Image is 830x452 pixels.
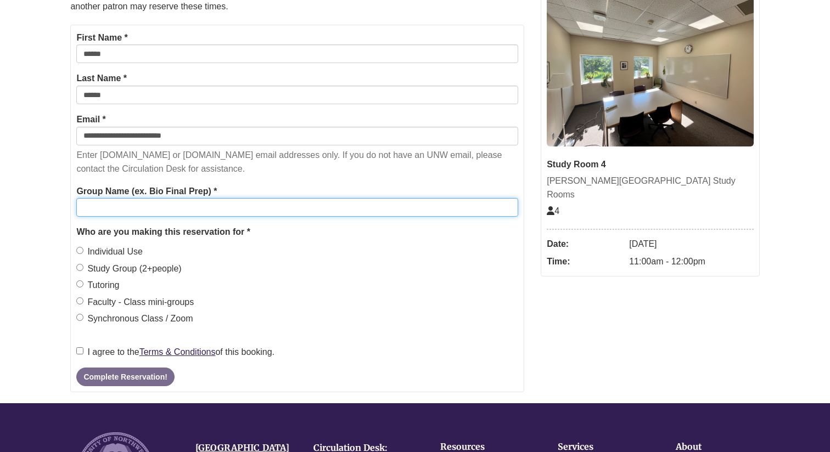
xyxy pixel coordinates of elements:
[76,31,127,45] label: First Name *
[547,174,753,202] div: [PERSON_NAME][GEOGRAPHIC_DATA] Study Rooms
[76,345,274,359] label: I agree to the of this booking.
[76,112,105,127] label: Email *
[76,295,194,309] label: Faculty - Class mini-groups
[547,206,559,216] span: The capacity of this space
[558,442,642,452] h4: Services
[547,157,753,172] div: Study Room 4
[76,225,518,239] legend: Who are you making this reservation for *
[139,347,216,357] a: Terms & Conditions
[76,280,83,287] input: Tutoring
[76,245,143,259] label: Individual Use
[76,368,174,386] button: Complete Reservation!
[676,442,760,452] h4: About
[76,278,119,292] label: Tutoring
[76,262,181,276] label: Study Group (2+people)
[76,297,83,304] input: Faculty - Class mini-groups
[76,314,83,321] input: Synchronous Class / Zoom
[76,184,217,199] label: Group Name (ex. Bio Final Prep) *
[76,247,83,254] input: Individual Use
[440,442,524,452] h4: Resources
[76,264,83,271] input: Study Group (2+people)
[547,235,624,253] dt: Date:
[547,253,624,270] dt: Time:
[76,71,127,86] label: Last Name *
[76,148,518,176] p: Enter [DOMAIN_NAME] or [DOMAIN_NAME] email addresses only. If you do not have an UNW email, pleas...
[629,253,753,270] dd: 11:00am - 12:00pm
[76,312,193,326] label: Synchronous Class / Zoom
[76,347,83,354] input: I agree to theTerms & Conditionsof this booking.
[629,235,753,253] dd: [DATE]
